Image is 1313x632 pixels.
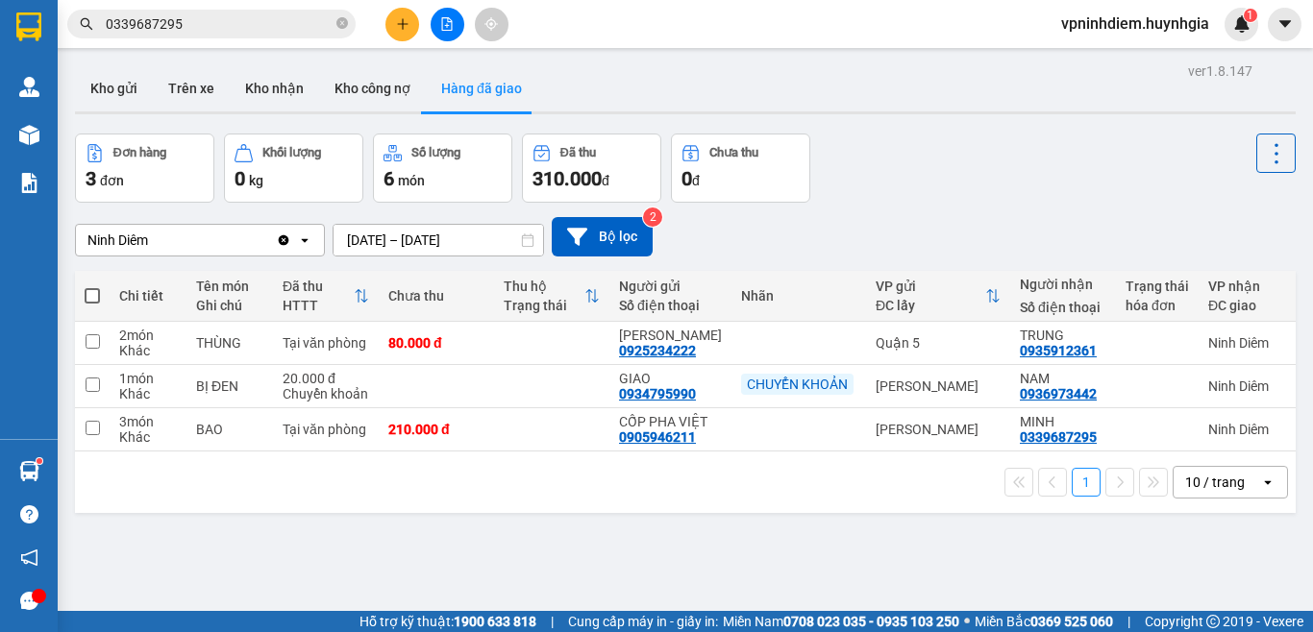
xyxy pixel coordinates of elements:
[494,271,609,322] th: Toggle SortBy
[964,618,970,625] span: ⚪️
[1046,12,1225,36] span: vpninhdiem.huynhgia
[276,232,291,248] svg: Clear value
[319,65,426,111] button: Kho công nợ
[1020,414,1106,429] div: MINH
[619,343,696,358] div: 0925234222
[273,271,379,322] th: Toggle SortBy
[75,65,153,111] button: Kho gửi
[334,225,543,255] input: Select a date range.
[431,8,464,41] button: file-add
[87,231,148,250] div: Ninh Diêm
[741,288,856,304] div: Nhãn
[681,167,692,190] span: 0
[388,422,484,437] div: 210.000 đ
[1188,61,1252,82] div: ver 1.8.147
[619,328,722,343] div: MINH HẢI
[619,279,722,294] div: Người gửi
[411,146,460,159] div: Số lượng
[619,429,696,445] div: 0905946211
[1206,615,1220,628] span: copyright
[671,134,810,203] button: Chưa thu0đ
[100,173,124,188] span: đơn
[1020,429,1097,445] div: 0339687295
[16,12,41,41] img: logo-vxr
[1020,277,1106,292] div: Người nhận
[283,371,369,386] div: 20.000 đ
[336,17,348,29] span: close-circle
[119,343,177,358] div: Khác
[975,611,1113,632] span: Miền Bắc
[283,335,369,351] div: Tại văn phòng
[723,611,959,632] span: Miền Nam
[709,146,758,159] div: Chưa thu
[602,173,609,188] span: đ
[20,548,38,567] span: notification
[619,371,722,386] div: GIAO
[196,422,263,437] div: BAO
[297,232,312,248] svg: open
[249,173,263,188] span: kg
[1268,8,1301,41] button: caret-down
[1126,279,1189,294] div: Trạng thái
[196,335,263,351] div: THÙNG
[119,414,177,429] div: 3 món
[262,146,321,159] div: Khối lượng
[1020,371,1106,386] div: NAM
[283,386,369,401] div: Chuyển khoản
[119,328,177,343] div: 2 món
[113,146,166,159] div: Đơn hàng
[1072,468,1101,497] button: 1
[1247,9,1253,22] span: 1
[19,461,39,481] img: warehouse-icon
[692,173,700,188] span: đ
[283,422,369,437] div: Tại văn phòng
[1126,298,1189,313] div: hóa đơn
[106,13,333,35] input: Tìm tên, số ĐT hoặc mã đơn
[475,8,508,41] button: aim
[19,77,39,97] img: warehouse-icon
[153,65,230,111] button: Trên xe
[37,458,42,464] sup: 1
[876,279,985,294] div: VP gửi
[1185,473,1245,492] div: 10 / trang
[235,167,245,190] span: 0
[1020,300,1106,315] div: Số điện thoại
[876,378,1001,394] div: [PERSON_NAME]
[385,8,419,41] button: plus
[388,335,484,351] div: 80.000 đ
[384,167,394,190] span: 6
[643,207,662,227] sup: 2
[283,298,354,313] div: HTTT
[440,17,454,31] span: file-add
[454,614,536,629] strong: 1900 633 818
[876,298,985,313] div: ĐC lấy
[552,217,653,256] button: Bộ lọc
[619,298,722,313] div: Số điện thoại
[196,378,263,394] div: BỊ ĐEN
[1127,611,1130,632] span: |
[336,15,348,34] span: close-circle
[224,134,363,203] button: Khối lượng0kg
[1260,474,1276,490] svg: open
[150,231,152,250] input: Selected Ninh Diêm.
[119,429,177,445] div: Khác
[533,167,602,190] span: 310.000
[230,65,319,111] button: Kho nhận
[1233,15,1251,33] img: icon-new-feature
[196,279,263,294] div: Tên món
[619,386,696,401] div: 0934795990
[398,173,425,188] span: món
[876,422,1001,437] div: [PERSON_NAME]
[1020,386,1097,401] div: 0936973442
[19,173,39,193] img: solution-icon
[86,167,96,190] span: 3
[522,134,661,203] button: Đã thu310.000đ
[504,279,584,294] div: Thu hộ
[80,17,93,31] span: search
[373,134,512,203] button: Số lượng6món
[119,386,177,401] div: Khác
[568,611,718,632] span: Cung cấp máy in - giấy in:
[396,17,409,31] span: plus
[1244,9,1257,22] sup: 1
[19,125,39,145] img: warehouse-icon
